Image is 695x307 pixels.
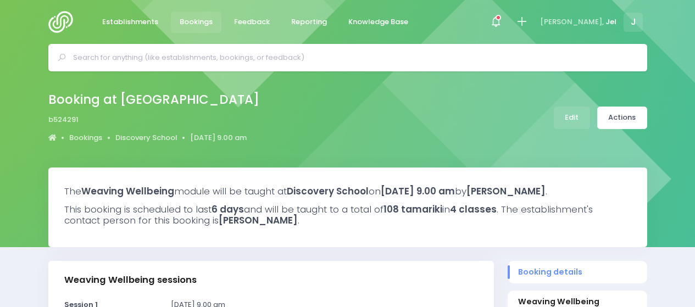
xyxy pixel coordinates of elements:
[234,16,270,27] span: Feedback
[554,107,590,129] a: Edit
[64,275,197,286] h3: Weaving Wellbeing sessions
[508,261,647,283] a: Booking details
[466,185,546,198] strong: [PERSON_NAME]
[383,203,442,216] strong: 108 tamariki
[212,203,244,216] strong: 6 days
[180,16,213,27] span: Bookings
[219,214,298,227] strong: [PERSON_NAME]
[282,12,336,33] a: Reporting
[64,186,631,197] h3: The module will be taught at on by .
[597,107,647,129] a: Actions
[287,185,369,198] strong: Discovery School
[69,132,102,143] a: Bookings
[348,16,408,27] span: Knowledge Base
[171,12,222,33] a: Bookings
[93,12,168,33] a: Establishments
[291,16,327,27] span: Reporting
[48,114,79,125] span: b524291
[605,16,616,27] span: Jel
[48,92,259,107] h2: Booking at [GEOGRAPHIC_DATA]
[450,203,497,216] strong: 4 classes
[540,16,604,27] span: [PERSON_NAME],
[225,12,279,33] a: Feedback
[190,132,247,143] a: [DATE] 9.00 am
[48,11,80,33] img: Logo
[381,185,455,198] strong: [DATE] 9.00 am
[73,49,632,66] input: Search for anything (like establishments, bookings, or feedback)
[115,132,177,143] a: Discovery School
[340,12,418,33] a: Knowledge Base
[518,266,636,278] span: Booking details
[81,185,174,198] strong: Weaving Wellbeing
[624,13,643,32] span: J
[102,16,158,27] span: Establishments
[64,204,631,226] h3: This booking is scheduled to last and will be taught to a total of in . The establishment's conta...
